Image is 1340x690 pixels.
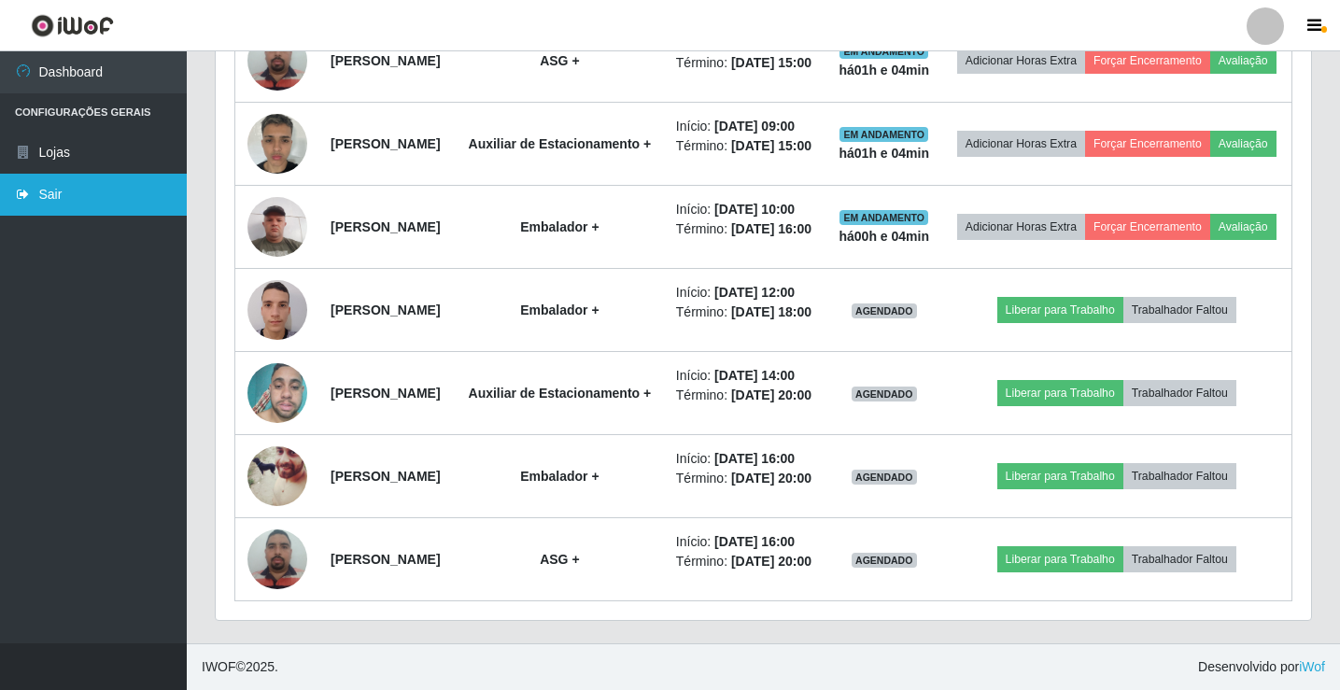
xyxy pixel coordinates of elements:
[469,136,652,151] strong: Auxiliar de Estacionamento +
[676,366,815,386] li: Início:
[331,219,440,234] strong: [PERSON_NAME]
[1085,131,1210,157] button: Forçar Encerramento
[1123,546,1236,572] button: Trabalhador Faltou
[247,187,307,266] img: 1709375112510.jpeg
[839,44,928,59] span: EM ANDAMENTO
[731,387,811,402] time: [DATE] 20:00
[997,463,1123,489] button: Liberar para Trabalho
[247,519,307,598] img: 1686264689334.jpeg
[247,104,307,183] img: 1753187317343.jpeg
[852,470,917,485] span: AGENDADO
[839,63,929,77] strong: há 01 h e 04 min
[540,53,579,68] strong: ASG +
[731,138,811,153] time: [DATE] 15:00
[714,534,795,549] time: [DATE] 16:00
[852,387,917,401] span: AGENDADO
[331,552,440,567] strong: [PERSON_NAME]
[676,53,815,73] li: Término:
[247,270,307,349] img: 1714228813172.jpeg
[957,131,1085,157] button: Adicionar Horas Extra
[1198,657,1325,677] span: Desenvolvido por
[676,552,815,571] li: Término:
[714,119,795,134] time: [DATE] 09:00
[1210,214,1277,240] button: Avaliação
[997,546,1123,572] button: Liberar para Trabalho
[676,469,815,488] li: Término:
[731,554,811,569] time: [DATE] 20:00
[331,136,440,151] strong: [PERSON_NAME]
[1299,659,1325,674] a: iWof
[31,14,114,37] img: CoreUI Logo
[247,354,307,433] img: 1748551724527.jpeg
[676,449,815,469] li: Início:
[997,297,1123,323] button: Liberar para Trabalho
[676,532,815,552] li: Início:
[731,304,811,319] time: [DATE] 18:00
[331,469,440,484] strong: [PERSON_NAME]
[1085,48,1210,74] button: Forçar Encerramento
[1123,297,1236,323] button: Trabalhador Faltou
[202,659,236,674] span: IWOF
[852,303,917,318] span: AGENDADO
[676,386,815,405] li: Término:
[1210,131,1277,157] button: Avaliação
[676,117,815,136] li: Início:
[1123,380,1236,406] button: Trabalhador Faltou
[1210,48,1277,74] button: Avaliação
[852,553,917,568] span: AGENDADO
[520,469,599,484] strong: Embalador +
[839,146,929,161] strong: há 01 h e 04 min
[247,439,307,514] img: 1680531528548.jpeg
[731,221,811,236] time: [DATE] 16:00
[1123,463,1236,489] button: Trabalhador Faltou
[469,386,652,401] strong: Auxiliar de Estacionamento +
[714,285,795,300] time: [DATE] 12:00
[714,202,795,217] time: [DATE] 10:00
[676,283,815,303] li: Início:
[202,657,278,677] span: © 2025 .
[839,229,929,244] strong: há 00 h e 04 min
[714,451,795,466] time: [DATE] 16:00
[839,210,928,225] span: EM ANDAMENTO
[520,219,599,234] strong: Embalador +
[331,303,440,317] strong: [PERSON_NAME]
[731,471,811,486] time: [DATE] 20:00
[1085,214,1210,240] button: Forçar Encerramento
[731,55,811,70] time: [DATE] 15:00
[676,219,815,239] li: Término:
[331,53,440,68] strong: [PERSON_NAME]
[676,136,815,156] li: Término:
[540,552,579,567] strong: ASG +
[957,48,1085,74] button: Adicionar Horas Extra
[247,21,307,100] img: 1686264689334.jpeg
[839,127,928,142] span: EM ANDAMENTO
[331,386,440,401] strong: [PERSON_NAME]
[520,303,599,317] strong: Embalador +
[997,380,1123,406] button: Liberar para Trabalho
[714,368,795,383] time: [DATE] 14:00
[957,214,1085,240] button: Adicionar Horas Extra
[676,200,815,219] li: Início:
[676,303,815,322] li: Término:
